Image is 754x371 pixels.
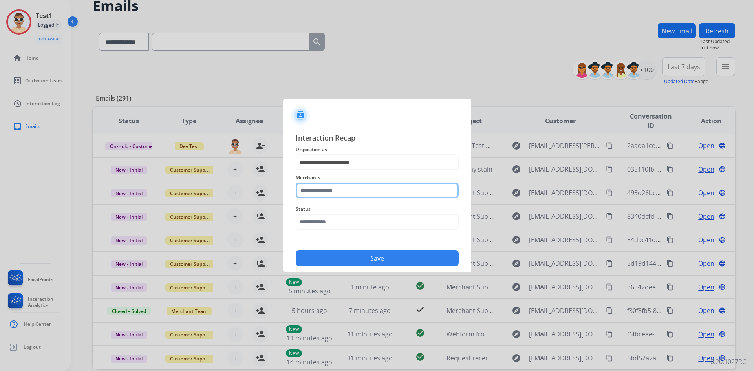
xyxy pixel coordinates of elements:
button: Save [296,250,459,266]
img: contact-recap-line.svg [296,239,459,239]
span: Merchants [296,173,459,183]
span: Disposition as [296,145,459,154]
img: contactIcon [291,106,310,125]
span: Status [296,205,459,214]
span: Interaction Recap [296,132,459,145]
p: 0.20.1027RC [710,357,746,366]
